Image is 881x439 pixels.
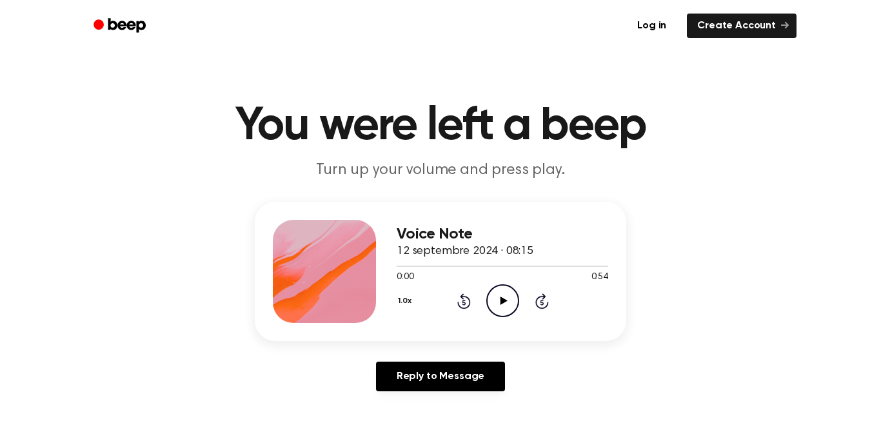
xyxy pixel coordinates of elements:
span: 0:54 [591,271,608,284]
a: Log in [624,11,679,41]
p: Turn up your volume and press play. [193,160,688,181]
span: 0:00 [397,271,413,284]
h3: Voice Note [397,226,608,243]
h1: You were left a beep [110,103,771,150]
button: 1.0x [397,290,416,312]
a: Beep [84,14,157,39]
a: Create Account [687,14,797,38]
a: Reply to Message [376,362,505,391]
span: 12 septembre 2024 · 08:15 [397,246,533,257]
